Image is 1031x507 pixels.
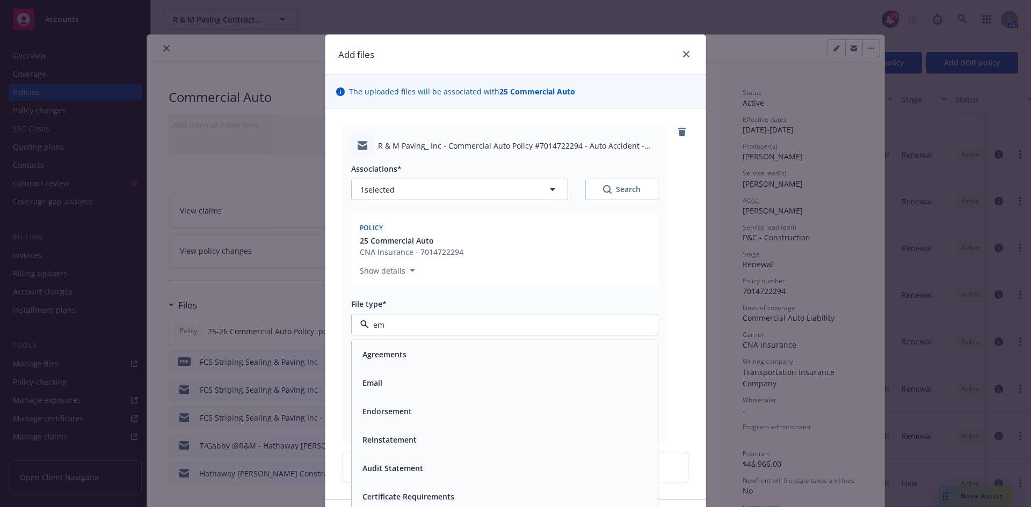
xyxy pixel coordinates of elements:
button: Reinstatement [362,434,417,445]
button: Agreements [362,349,406,360]
button: Audit Statement [362,462,423,474]
input: Filter by keyword [369,319,636,330]
button: Email [362,377,382,388]
div: Upload new files [343,452,688,482]
button: Certificate Requirements [362,491,454,502]
button: Endorsement [362,406,412,417]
